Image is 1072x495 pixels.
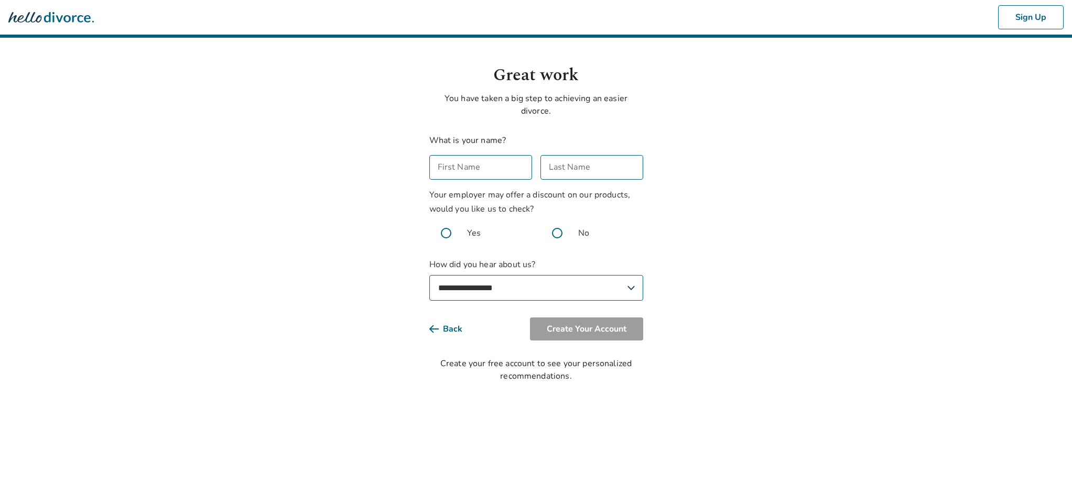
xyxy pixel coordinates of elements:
[429,357,643,382] div: Create your free account to see your personalized recommendations.
[429,317,479,340] button: Back
[429,92,643,117] p: You have taken a big step to achieving an easier divorce.
[429,189,631,215] span: Your employer may offer a discount on our products, would you like us to check?
[578,227,589,239] span: No
[429,63,643,88] h1: Great work
[429,275,643,301] select: How did you hear about us?
[530,317,643,340] button: Create Your Account
[998,5,1064,29] button: Sign Up
[429,258,643,301] label: How did you hear about us?
[1020,445,1072,495] iframe: Chat Widget
[429,135,506,146] label: What is your name?
[467,227,481,239] span: Yes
